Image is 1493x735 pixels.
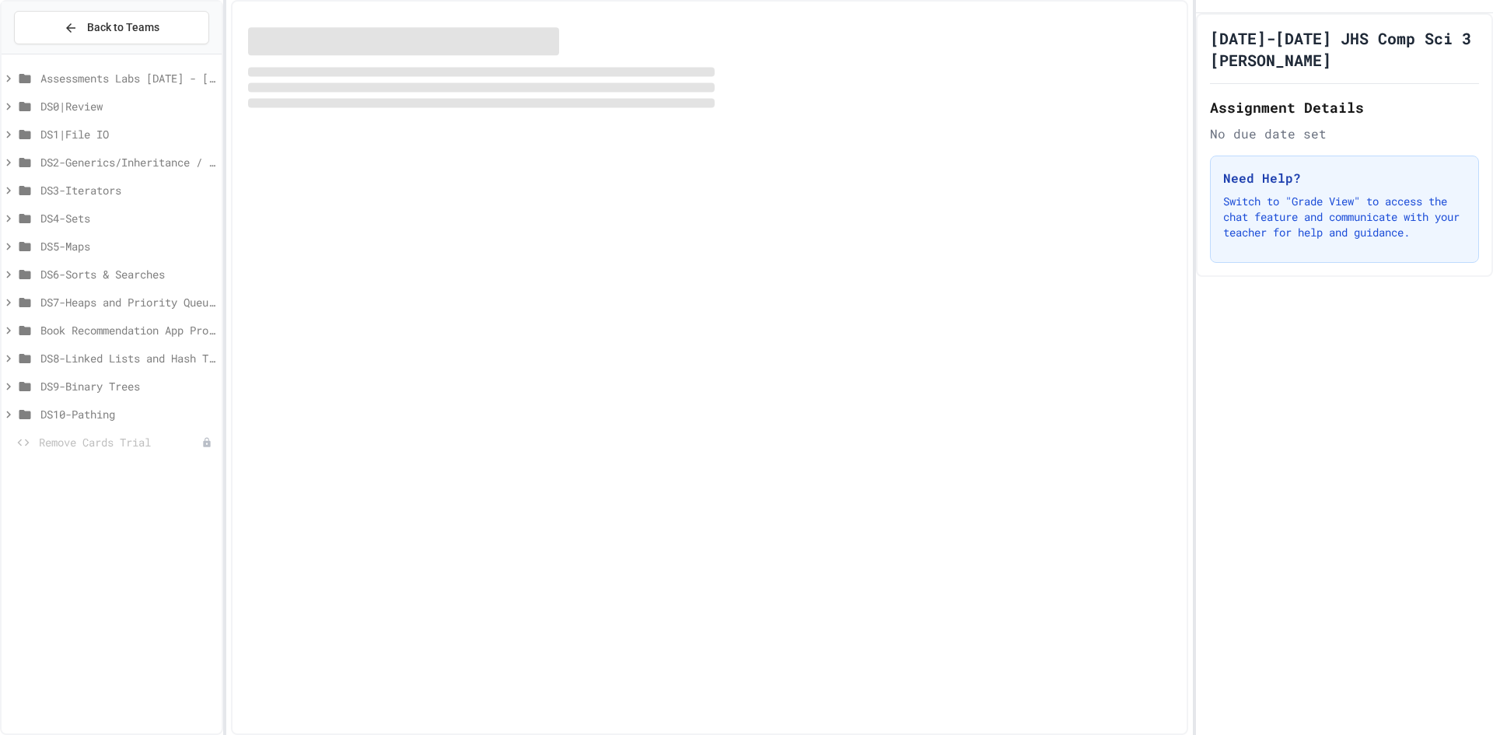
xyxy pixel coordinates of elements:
div: No due date set [1210,124,1479,143]
span: Remove Cards Trial [39,434,201,450]
span: DS6-Sorts & Searches [40,266,215,282]
span: Back to Teams [87,19,159,36]
h2: Assignment Details [1210,96,1479,118]
h3: Need Help? [1223,169,1466,187]
span: DS7-Heaps and Priority Queues [40,294,215,310]
span: DS10-Pathing [40,406,215,422]
span: DS2-Generics/Inheritance / Stacks/Queues [40,154,215,170]
span: Assessments Labs [DATE] - [DATE] [40,70,215,86]
span: DS3-Iterators [40,182,215,198]
span: DS4-Sets [40,210,215,226]
span: Book Recommendation App Project [40,322,215,338]
h1: [DATE]-[DATE] JHS Comp Sci 3 [PERSON_NAME] [1210,27,1479,71]
span: DS1|File IO [40,126,215,142]
div: Unpublished [201,437,212,448]
span: DS5-Maps [40,238,215,254]
p: Switch to "Grade View" to access the chat feature and communicate with your teacher for help and ... [1223,194,1466,240]
span: DS9-Binary Trees [40,378,215,394]
button: Back to Teams [14,11,209,44]
span: DS0|Review [40,98,215,114]
span: DS8-Linked Lists and Hash Tables [40,350,215,366]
